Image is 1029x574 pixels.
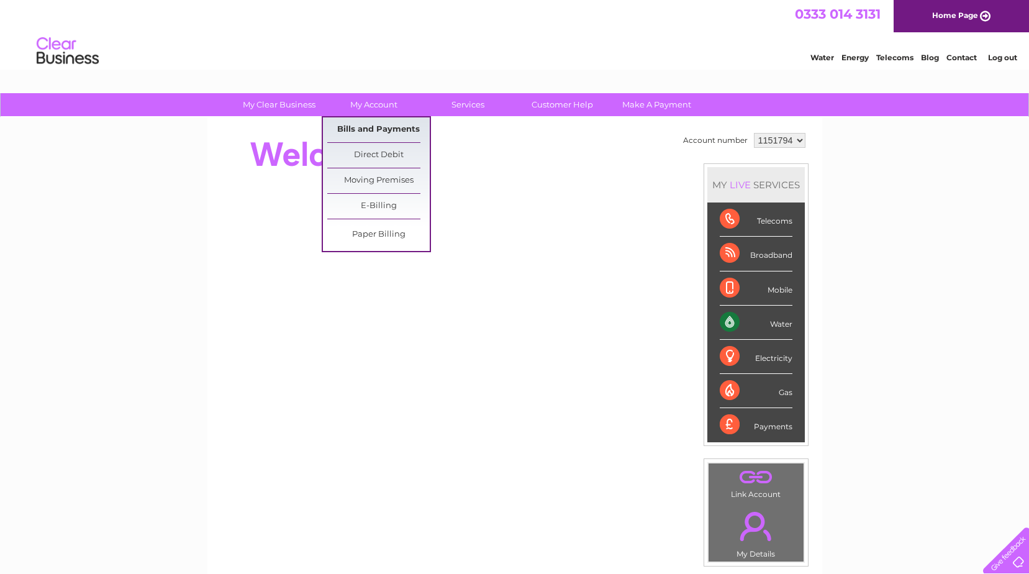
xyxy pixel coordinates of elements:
[708,463,804,502] td: Link Account
[322,93,425,116] a: My Account
[327,222,430,247] a: Paper Billing
[417,93,519,116] a: Services
[327,168,430,193] a: Moving Premises
[876,53,913,62] a: Telecoms
[720,271,792,306] div: Mobile
[720,408,792,442] div: Payments
[327,143,430,168] a: Direct Debit
[708,501,804,562] td: My Details
[222,7,809,60] div: Clear Business is a trading name of Verastar Limited (registered in [GEOGRAPHIC_DATA] No. 3667643...
[727,179,753,191] div: LIVE
[605,93,708,116] a: Make A Payment
[720,306,792,340] div: Water
[707,167,805,203] div: MY SERVICES
[327,117,430,142] a: Bills and Payments
[720,237,792,271] div: Broadband
[228,93,330,116] a: My Clear Business
[921,53,939,62] a: Blog
[720,203,792,237] div: Telecoms
[36,32,99,70] img: logo.png
[712,504,800,548] a: .
[712,467,800,488] a: .
[988,53,1017,62] a: Log out
[680,130,751,151] td: Account number
[720,340,792,374] div: Electricity
[946,53,977,62] a: Contact
[327,194,430,219] a: E-Billing
[795,6,881,22] a: 0333 014 3131
[720,374,792,408] div: Gas
[841,53,869,62] a: Energy
[810,53,834,62] a: Water
[511,93,614,116] a: Customer Help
